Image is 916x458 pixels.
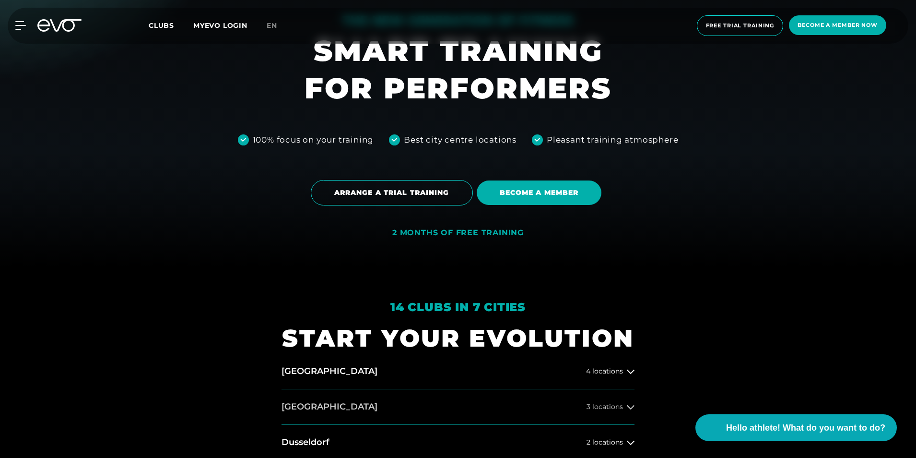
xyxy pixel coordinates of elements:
[694,15,787,36] a: Free trial training
[282,401,377,413] h2: [GEOGRAPHIC_DATA]
[726,422,885,434] span: Hello athlete! What do you want to do?
[477,173,606,212] a: BECOME A MEMBER
[587,403,623,410] span: 3 locations
[786,15,889,36] a: Become a member now
[500,188,579,198] span: BECOME A MEMBER
[311,173,477,213] a: ARRANGE A TRIAL TRAINING
[305,32,611,107] h1: SMART TRAINING FOR PERFORMERS
[334,188,449,198] span: ARRANGE A TRIAL TRAINING
[547,134,678,146] div: Pleasant training atmosphere
[149,21,174,30] span: Clubs
[404,134,517,146] div: Best city centre locations
[695,414,897,441] button: Hello athlete! What do you want to do?
[253,134,374,146] div: 100% focus on your training
[282,365,377,377] h2: [GEOGRAPHIC_DATA]
[392,228,524,238] div: 2 MONTHS OF FREE TRAINING
[282,354,634,389] button: [GEOGRAPHIC_DATA]4 locations
[587,439,623,446] span: 2 locations
[282,436,329,448] h2: Dusseldorf
[706,22,775,30] span: Free trial training
[193,21,247,30] a: MYEVO LOGIN
[149,21,193,30] a: Clubs
[390,300,526,314] em: 14 clubs in 7 cities
[267,21,277,30] span: En
[267,20,289,31] a: En
[798,21,878,29] span: Become a member now
[282,389,634,425] button: [GEOGRAPHIC_DATA]3 locations
[586,368,623,375] span: 4 locations
[282,323,634,354] h1: START YOUR EVOLUTION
